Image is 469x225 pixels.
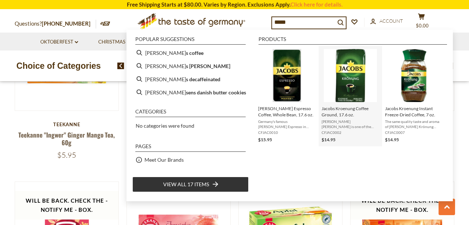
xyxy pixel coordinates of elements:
li: Jacobs Kroenung Coffee Ground, 17.6 oz. [319,46,382,146]
img: Jacobs Coffee Kroenung [324,49,377,102]
span: Germany's famous [PERSON_NAME] Espresso in whole beans. Enjoy a bag of expertly roasted coffee be... [258,119,316,129]
div: Teekanne [15,121,119,127]
span: [PERSON_NAME] [PERSON_NAME] is one of the leading and best known coffee brands in [GEOGRAPHIC_DAT... [322,119,379,129]
li: jacobs coffee [132,46,249,59]
a: Christmas - PRE-ORDER [98,38,161,46]
span: $14.95 [322,137,336,142]
span: No categories were found [136,123,194,129]
span: View all 17 items [163,180,209,188]
span: CFJAC0007 [385,130,443,135]
img: Jacobs Kroenung whole bean espresso [260,49,314,102]
span: The same quality taste and aroma of [PERSON_NAME] Krönung Coffee, in a convenient instant format.... [385,119,443,129]
span: $0.00 [416,23,429,29]
span: Jacobs Kroenung Coffee Ground, 17.6 oz. [322,105,379,118]
a: Oktoberfest [40,38,78,46]
li: jacobs kroenung [132,59,249,72]
li: Popular suggestions [135,37,246,45]
button: $0.00 [411,13,433,31]
li: jacobsens danish butter cookies [132,86,249,99]
a: Jacobs Instant Coffee KroenungJacobs Kroenung Instant Freeze-Dried Coffee, 7 oz.The same quality ... [385,49,443,143]
span: Account [380,18,403,24]
a: Jacobs Coffee KroenungJacobs Kroenung Coffee Ground, 17.6 oz.[PERSON_NAME] [PERSON_NAME] is one o... [322,49,379,143]
a: Account [370,17,403,25]
a: [PHONE_NUMBER] [42,20,91,27]
span: CFJAC0010 [258,130,316,135]
a: Click here for details. [290,1,342,8]
div: Instant Search Results [127,30,453,201]
b: s coffee [186,49,204,57]
b: sens danish butter cookies [186,88,246,97]
span: $14.95 [385,137,399,142]
p: Questions? [15,19,96,29]
li: jacobs decaffeinated [132,72,249,86]
a: Jacobs Kroenung whole bean espresso[PERSON_NAME] Espresso Coffee, Whole Bean, 17.6 oz.Germany's f... [258,49,316,143]
a: Teekanne "Ingwer" Ginger Mango Tea, 60g [18,130,115,147]
b: s decaffeinated [186,75,220,83]
li: Jacobs Espresso Coffee, Whole Bean, 17.6 oz. [255,46,319,146]
span: [PERSON_NAME] Espresso Coffee, Whole Bean, 17.6 oz. [258,105,316,118]
li: View all 17 items [132,177,249,192]
img: previous arrow [117,63,124,69]
b: s [PERSON_NAME] [186,62,230,70]
span: CFJAC0002 [322,130,379,135]
img: Jacobs Instant Coffee Kroenung [387,49,440,102]
li: Products [259,37,447,45]
span: Jacobs Kroenung Instant Freeze-Dried Coffee, 7 oz. [385,105,443,118]
li: Pages [135,144,246,152]
a: Meet Our Brands [144,155,184,164]
li: Categories [135,109,246,117]
li: Meet Our Brands [132,153,249,166]
span: $15.95 [258,137,272,142]
span: $5.95 [57,150,76,160]
li: Jacobs Kroenung Instant Freeze-Dried Coffee, 7 oz. [382,46,446,146]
